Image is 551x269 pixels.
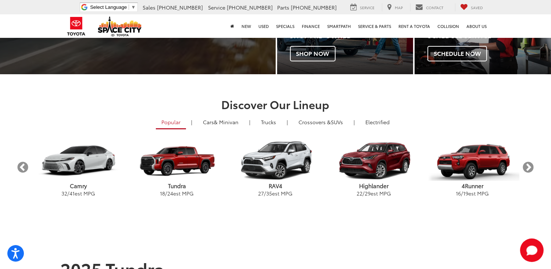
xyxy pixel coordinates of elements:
a: Rent a Toyota [395,14,434,38]
a: Map [382,3,409,11]
span: Parts [278,4,290,11]
a: Trucks [255,116,282,128]
span: Saved [471,5,483,10]
p: / est MPG [226,190,325,197]
img: Toyota Camry [29,140,128,182]
a: About Us [463,14,491,38]
span: Schedule Now [427,46,487,61]
a: New [238,14,255,38]
li: | [285,118,290,126]
span: 29 [365,190,371,197]
span: 35 [266,190,272,197]
span: 16 [456,190,461,197]
span: ▼ [131,4,136,10]
span: [PHONE_NUMBER] [227,4,273,11]
p: Highlander [325,182,423,190]
span: [PHONE_NUMBER] [157,4,203,11]
li: | [247,118,252,126]
span: Service [360,5,375,10]
p: Tundra [128,182,226,190]
img: Toyota 4Runner [426,141,519,181]
p: / est MPG [29,190,128,197]
p: / est MPG [325,190,423,197]
span: Crossovers & [298,118,331,126]
span: Map [395,5,403,10]
span: 24 [168,190,173,197]
a: Electrified [360,116,395,128]
a: Service [345,3,380,11]
h4: Schedule Service [427,32,551,39]
a: Finance [298,14,324,38]
a: Select Language​ [90,4,136,10]
button: Previous [17,161,29,174]
button: Toggle Chat Window [520,238,544,262]
a: Contact [410,3,449,11]
a: SUVs [293,116,348,128]
span: 32 [62,190,68,197]
p: RAV4 [226,182,325,190]
img: Toyota Tundra [130,141,224,181]
aside: carousel [17,134,535,201]
img: Toyota RAV4 [229,141,322,181]
a: SmartPath [324,14,355,38]
span: & Minivan [214,118,239,126]
span: 18 [160,190,165,197]
li: | [189,118,194,126]
a: Home [227,14,238,38]
a: My Saved Vehicles [455,3,489,11]
span: 41 [70,190,75,197]
span: 22 [357,190,363,197]
a: Used [255,14,273,38]
a: Popular [156,116,186,129]
button: Next [522,161,535,174]
span: 27 [258,190,264,197]
img: Toyota [62,14,90,38]
span: [PHONE_NUMBER] [291,4,337,11]
li: | [352,118,357,126]
svg: Start Chat [520,238,544,262]
span: Sales [143,4,156,11]
a: Specials [273,14,298,38]
img: Space City Toyota [98,16,142,36]
p: Camry [29,182,128,190]
a: Collision [434,14,463,38]
span: Shop Now [290,46,336,61]
a: Cars [197,116,244,128]
span: Select Language [90,4,127,10]
a: Service & Parts [355,14,395,38]
img: Toyota Highlander [327,141,421,181]
p: 4Runner [423,182,522,190]
span: Service [208,4,226,11]
p: / est MPG [423,190,522,197]
span: 19 [464,190,469,197]
h4: Shop Pre-Owned [290,32,414,39]
span: Contact [426,5,444,10]
p: / est MPG [128,190,226,197]
h2: Discover Our Lineup [17,98,535,110]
